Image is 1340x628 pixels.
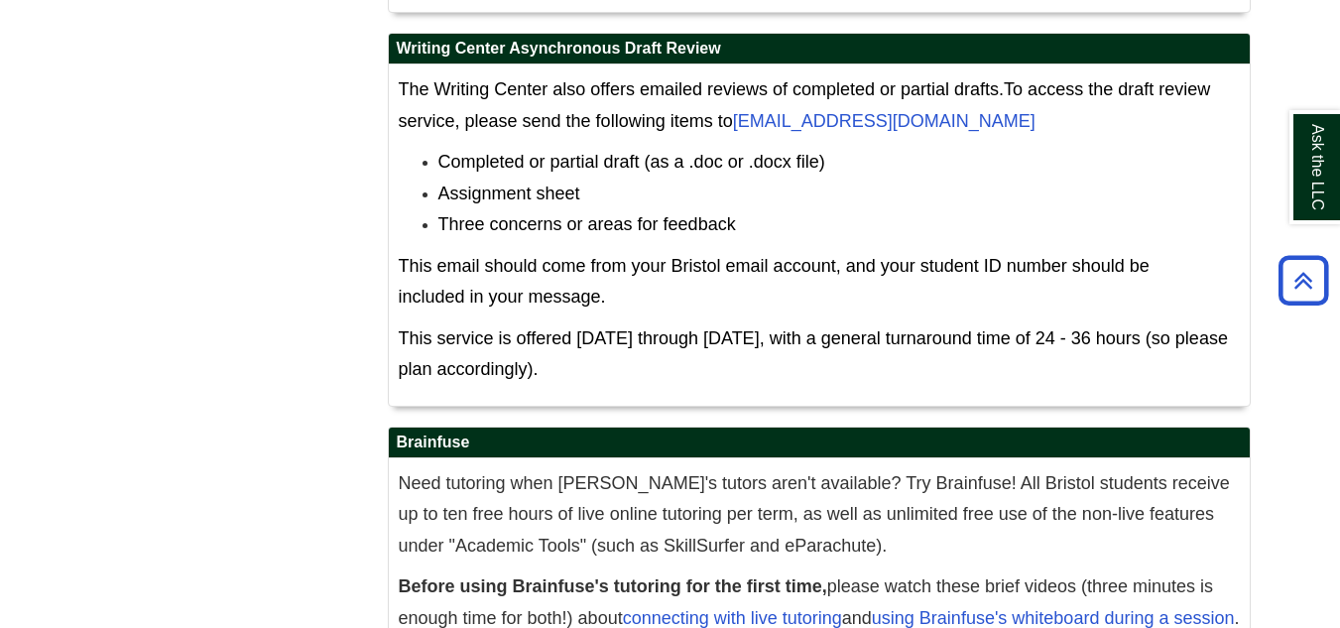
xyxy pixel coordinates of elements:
a: using Brainfuse's whiteboard during a session [872,608,1235,628]
a: [EMAIL_ADDRESS][DOMAIN_NAME] [733,111,1035,131]
span: Need tutoring when [PERSON_NAME]'s tutors aren't available? Try Brainfuse! All Bristol students r... [399,473,1230,556]
span: Completed or partial draft (as a .doc or .docx file) [438,152,825,172]
h2: Brainfuse [389,428,1250,458]
h2: Writing Center Asynchronous Draft Review [389,34,1250,64]
span: The Writing Center also offers emailed reviews of completed or partial drafts. [399,79,1005,99]
a: connecting with live tutoring [623,608,842,628]
span: This service is offered [DATE] through [DATE], with a general turnaround time of 24 - 36 hours (s... [399,328,1228,380]
span: This email should come from your Bristol email account, and your student ID number should be incl... [399,256,1150,308]
span: Three concerns or areas for feedback [438,214,736,234]
span: To access the draft review service, please send the following items to [399,79,1211,131]
span: please watch these brief videos (three minutes is enough time for both!) about and . [399,576,1240,628]
strong: Before using Brainfuse's tutoring for the first time, [399,576,827,596]
span: Assignment sheet [438,184,580,203]
a: Back to Top [1272,267,1335,294]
